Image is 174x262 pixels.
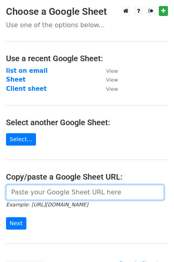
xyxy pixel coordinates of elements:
input: Paste your Google Sheet URL here [6,185,164,200]
a: View [98,67,118,74]
input: Next [6,217,26,230]
h4: Select another Google Sheet: [6,118,168,127]
h4: Use a recent Google Sheet: [6,54,168,63]
small: View [106,77,118,83]
a: View [98,76,118,83]
a: Client sheet [6,85,47,92]
a: View [98,85,118,92]
p: Use one of the options below... [6,21,168,29]
small: View [106,86,118,92]
h3: Choose a Google Sheet [6,6,168,18]
iframe: Chat Widget [134,224,174,262]
a: Select... [6,133,36,146]
small: View [106,68,118,74]
h4: Copy/paste a Google Sheet URL: [6,172,168,182]
small: Example: [URL][DOMAIN_NAME] [6,202,88,208]
a: list on email [6,67,48,74]
a: Sheet [6,76,26,83]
